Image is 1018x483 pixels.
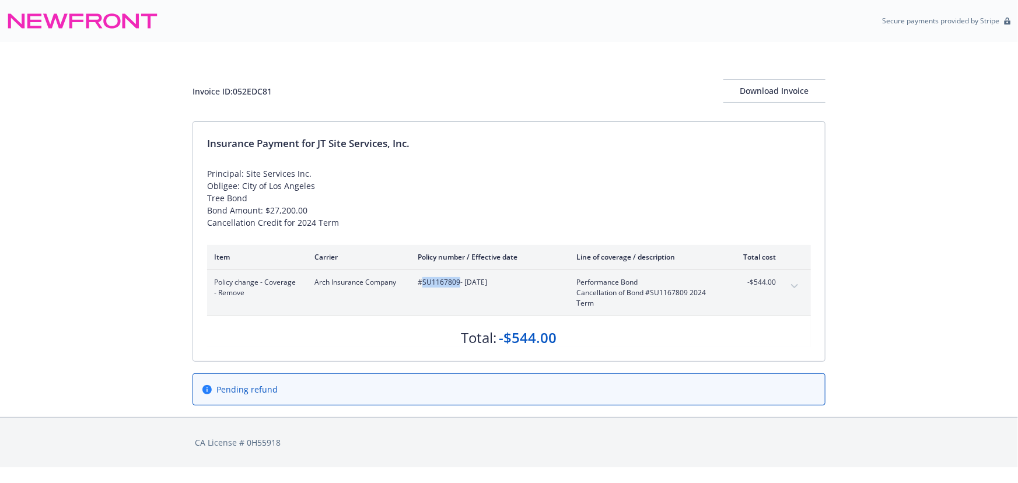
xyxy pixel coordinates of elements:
button: Download Invoice [723,79,825,103]
div: Line of coverage / description [576,252,713,262]
span: Pending refund [216,383,278,395]
span: #SU1167809 - [DATE] [418,277,558,288]
div: Principal: Site Services Inc. Obligee: City of Los Angeles Tree Bond Bond Amount: $27,200.00 Canc... [207,167,811,229]
div: Policy change - Coverage - RemoveArch Insurance Company#SU1167809- [DATE]Performance BondCancella... [207,270,811,316]
div: Invoice ID: 052EDC81 [193,85,272,97]
div: Insurance Payment for JT Site Services, Inc. [207,136,811,151]
span: Cancellation of Bond #SU1167809 2024 Term [576,288,713,309]
div: Total cost [732,252,776,262]
span: Arch Insurance Company [314,277,399,288]
div: Total: [461,328,497,348]
div: Item [214,252,296,262]
span: -$544.00 [732,277,776,288]
div: -$544.00 [499,328,557,348]
p: Secure payments provided by Stripe [882,16,999,26]
span: Policy change - Coverage - Remove [214,277,296,298]
span: Performance Bond [576,277,713,288]
span: Performance BondCancellation of Bond #SU1167809 2024 Term [576,277,713,309]
div: Carrier [314,252,399,262]
button: expand content [785,277,804,296]
div: Policy number / Effective date [418,252,558,262]
div: CA License # 0H55918 [195,436,823,449]
div: Download Invoice [723,80,825,102]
